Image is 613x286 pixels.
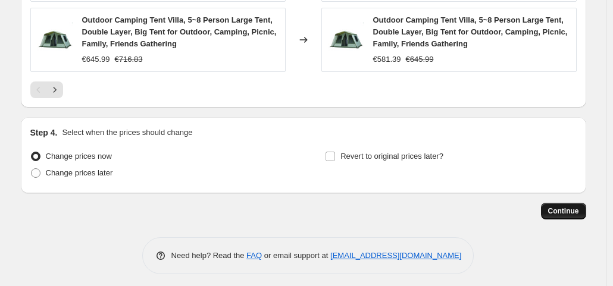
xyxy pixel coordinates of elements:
[37,22,73,58] img: 515xHJdg3xL_80x.jpg
[328,22,364,58] img: 515xHJdg3xL_80x.jpg
[46,168,113,177] span: Change prices later
[548,206,579,216] span: Continue
[373,15,568,48] span: Outdoor Camping Tent Villa, 5~8 Person Large Tent, Double Layer, Big Tent for Outdoor, Camping, P...
[46,152,112,161] span: Change prices now
[171,251,247,260] span: Need help? Read the
[82,54,110,65] div: €645.99
[541,203,586,219] button: Continue
[406,54,434,65] strike: €645.99
[115,54,143,65] strike: €716.83
[246,251,262,260] a: FAQ
[373,54,401,65] div: €581.39
[62,127,192,139] p: Select when the prices should change
[340,152,443,161] span: Revert to original prices later?
[30,127,58,139] h2: Step 4.
[330,251,461,260] a: [EMAIL_ADDRESS][DOMAIN_NAME]
[262,251,330,260] span: or email support at
[46,81,63,98] button: Next
[82,15,277,48] span: Outdoor Camping Tent Villa, 5~8 Person Large Tent, Double Layer, Big Tent for Outdoor, Camping, P...
[30,81,63,98] nav: Pagination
